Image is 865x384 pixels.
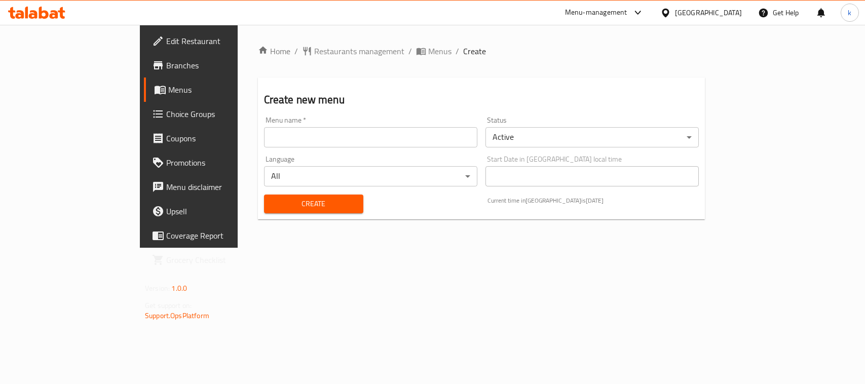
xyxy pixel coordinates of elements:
span: Branches [166,59,276,71]
input: Please enter Menu name [264,127,477,147]
a: Upsell [144,199,284,223]
a: Edit Restaurant [144,29,284,53]
a: Promotions [144,150,284,175]
a: Coverage Report [144,223,284,248]
span: Upsell [166,205,276,217]
span: Menu disclaimer [166,181,276,193]
button: Create [264,195,364,213]
a: Menu disclaimer [144,175,284,199]
span: Grocery Checklist [166,254,276,266]
a: Restaurants management [302,45,404,57]
nav: breadcrumb [258,45,705,57]
span: k [848,7,851,18]
span: Get support on: [145,299,192,312]
a: Menus [144,78,284,102]
a: Support.OpsPlatform [145,309,209,322]
span: Coverage Report [166,229,276,242]
li: / [408,45,412,57]
a: Coupons [144,126,284,150]
a: Choice Groups [144,102,284,126]
div: Menu-management [565,7,627,19]
span: Create [272,198,356,210]
span: 1.0.0 [171,282,187,295]
span: Restaurants management [314,45,404,57]
span: Choice Groups [166,108,276,120]
h2: Create new menu [264,92,699,107]
div: All [264,166,477,186]
span: Create [463,45,486,57]
p: Current time in [GEOGRAPHIC_DATA] is [DATE] [487,196,699,205]
span: Promotions [166,157,276,169]
li: / [294,45,298,57]
div: Active [485,127,699,147]
a: Grocery Checklist [144,248,284,272]
span: Version: [145,282,170,295]
li: / [456,45,459,57]
span: Menus [428,45,452,57]
a: Branches [144,53,284,78]
div: [GEOGRAPHIC_DATA] [675,7,742,18]
span: Coupons [166,132,276,144]
span: Menus [168,84,276,96]
a: Menus [416,45,452,57]
span: Edit Restaurant [166,35,276,47]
